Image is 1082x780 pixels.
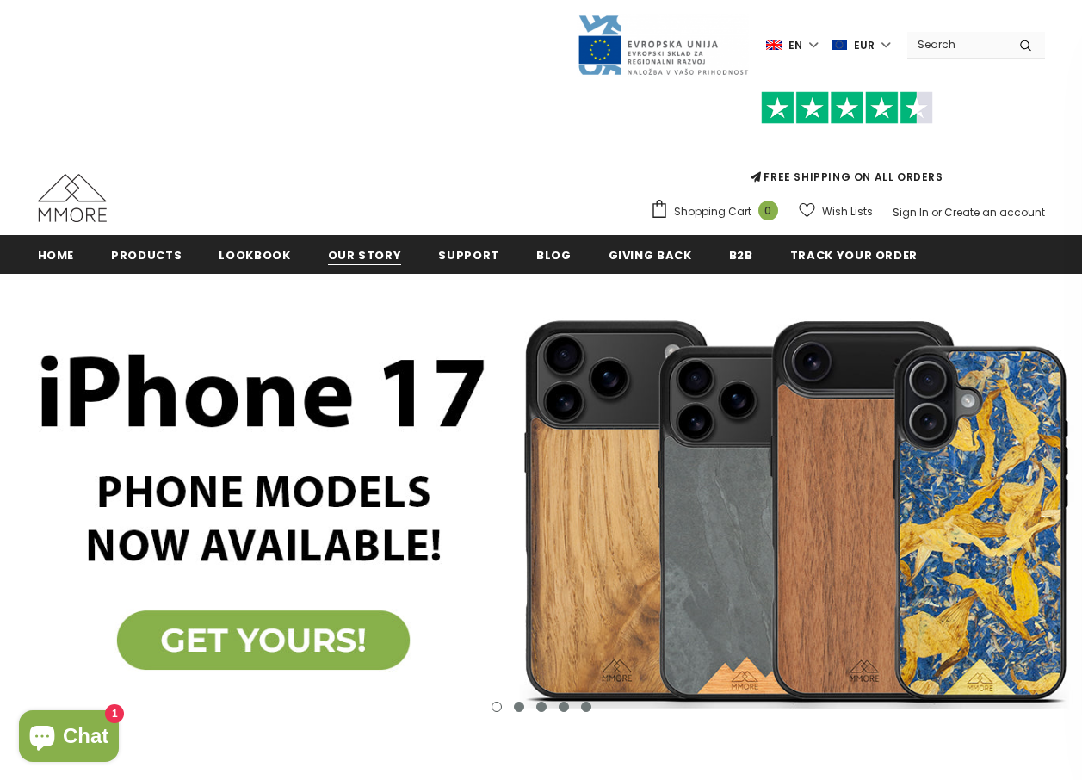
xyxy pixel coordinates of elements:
[761,91,933,125] img: Trust Pilot Stars
[766,38,782,53] img: i-lang-1.png
[790,235,918,274] a: Track your order
[328,235,402,274] a: Our Story
[111,247,182,263] span: Products
[931,205,942,220] span: or
[536,235,572,274] a: Blog
[790,247,918,263] span: Track your order
[729,247,753,263] span: B2B
[577,14,749,77] img: Javni Razpis
[111,235,182,274] a: Products
[536,702,547,712] button: 3
[609,247,692,263] span: Giving back
[577,37,749,52] a: Javni Razpis
[328,247,402,263] span: Our Story
[581,702,591,712] button: 5
[788,37,802,54] span: en
[799,196,873,226] a: Wish Lists
[758,201,778,220] span: 0
[514,702,524,712] button: 2
[38,235,75,274] a: Home
[893,205,929,220] a: Sign In
[14,710,124,766] inbox-online-store-chat: Shopify online store chat
[729,235,753,274] a: B2B
[492,702,502,712] button: 1
[38,247,75,263] span: Home
[536,247,572,263] span: Blog
[438,247,499,263] span: support
[38,174,107,222] img: MMORE Cases
[650,124,1045,169] iframe: Customer reviews powered by Trustpilot
[822,203,873,220] span: Wish Lists
[219,247,290,263] span: Lookbook
[609,235,692,274] a: Giving back
[559,702,569,712] button: 4
[650,99,1045,184] span: FREE SHIPPING ON ALL ORDERS
[907,32,1006,57] input: Search Site
[674,203,751,220] span: Shopping Cart
[854,37,875,54] span: EUR
[650,199,787,225] a: Shopping Cart 0
[944,205,1045,220] a: Create an account
[438,235,499,274] a: support
[219,235,290,274] a: Lookbook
